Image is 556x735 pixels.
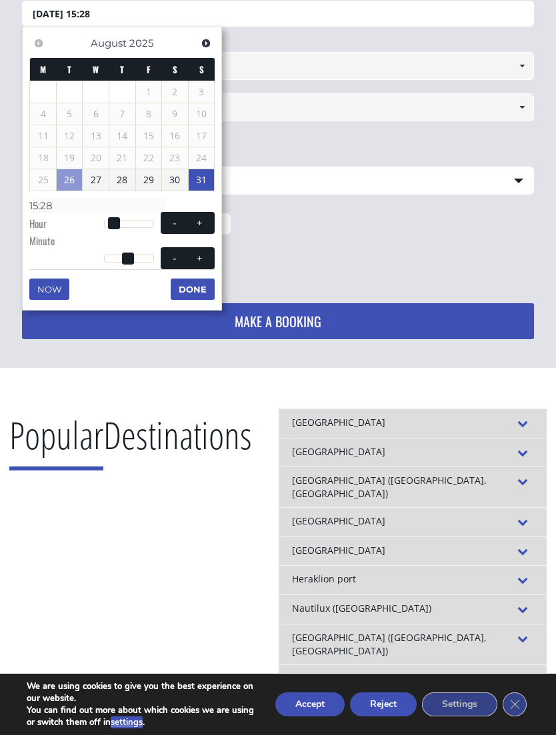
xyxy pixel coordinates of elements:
div: [GEOGRAPHIC_DATA] [279,438,547,467]
span: 9 [162,103,188,125]
span: 21 [109,147,135,169]
span: Popular [9,409,103,470]
span: 18 [30,147,56,169]
a: Show All Items [511,52,533,80]
a: Previous [29,34,47,52]
span: 12 [57,125,83,147]
button: MAKE A BOOKING [22,303,533,339]
h2: Destinations [9,408,252,480]
span: Saturday [173,63,177,76]
span: Wednesday [93,63,99,76]
span: 5 [57,103,83,125]
button: Accept [275,692,345,716]
button: Settings [422,692,497,716]
span: 3 [189,81,215,103]
button: Done [171,279,215,300]
a: 29 [136,169,162,191]
span: Next [201,38,211,49]
dt: Minute [29,234,103,251]
span: 1 [136,81,162,103]
input: Select pickup location [22,52,533,80]
span: 16 [162,125,188,147]
a: 31 [189,169,215,191]
button: Now [29,279,69,300]
div: [GEOGRAPHIC_DATA] [279,408,547,438]
span: Thursday [120,63,124,76]
span: Tuesday [67,63,71,76]
span: 23 [162,147,188,169]
button: - [163,252,187,265]
span: 10 [189,103,215,125]
span: 13 [83,125,109,147]
span: 8 [136,103,162,125]
div: [GEOGRAPHIC_DATA] ([GEOGRAPHIC_DATA], [GEOGRAPHIC_DATA]) [279,624,547,664]
span: Previous [33,38,44,49]
span: Friday [147,63,151,76]
button: Reject [350,692,417,716]
span: 6 [83,103,109,125]
p: We are using cookies to give you the best experience on our website. [27,680,256,704]
a: 28 [109,169,135,191]
span: 20 [83,147,109,169]
a: Show All Items [511,93,533,121]
button: - [163,217,187,229]
div: Nautilux ([GEOGRAPHIC_DATA]) [279,594,547,624]
button: + [188,252,212,265]
span: 7 [109,103,135,125]
dt: Hour [29,217,103,234]
span: 2025 [129,37,153,49]
a: 30 [162,169,188,191]
span: 19 [57,147,83,169]
a: 26 [57,169,83,191]
a: Next [197,34,215,52]
button: + [188,217,212,229]
span: 14 [109,125,135,147]
div: [GEOGRAPHIC_DATA] [279,507,547,536]
span: 11 [30,125,56,147]
span: Sunday [199,63,204,76]
div: [GEOGRAPHIC_DATA] ([GEOGRAPHIC_DATA], [GEOGRAPHIC_DATA]) [279,466,547,507]
div: Heraklion port [279,565,547,594]
span: 2 [162,81,188,103]
span: 15 [136,125,162,147]
span: 25 [30,169,56,191]
input: Select drop-off location [22,93,533,121]
span: 24 [189,147,215,169]
span: August [91,37,127,49]
span: 4 [30,103,56,125]
p: You can find out more about which cookies we are using or switch them off in . [27,704,256,728]
span: Monday [40,63,46,76]
a: 27 [83,169,109,191]
div: [GEOGRAPHIC_DATA] [279,536,547,566]
div: [GEOGRAPHIC_DATA] [279,664,547,694]
button: Close GDPR Cookie Banner [503,692,527,716]
span: 22 [136,147,162,169]
span: 17 [189,125,215,147]
button: settings [111,716,143,728]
